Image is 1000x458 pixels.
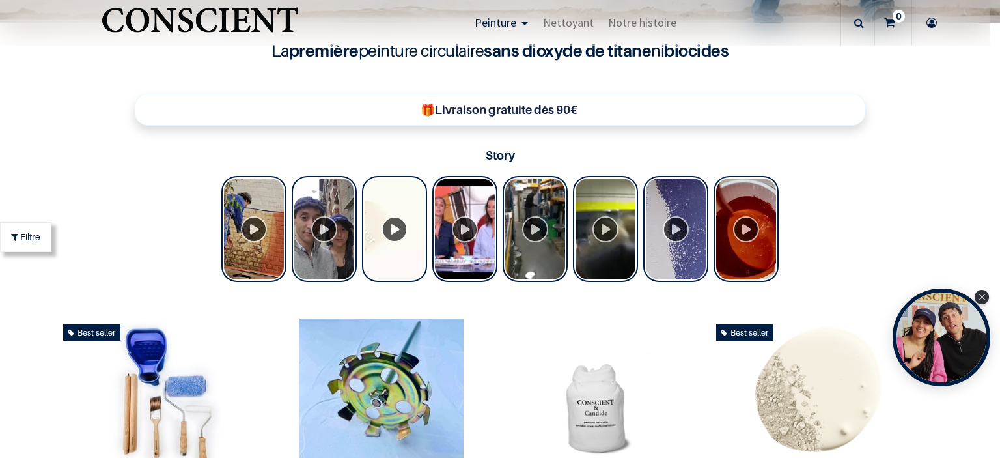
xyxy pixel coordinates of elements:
[20,230,40,244] span: Filtre
[664,40,729,61] b: biocides
[475,15,516,30] span: Peinture
[893,289,990,386] div: Open Tolstoy
[893,289,990,386] div: Tolstoy bubble widget
[716,324,773,341] div: Best seller
[608,15,676,30] span: Notre histoire
[421,103,577,117] b: 🎁Livraison gratuite dès 90€
[893,10,905,23] sup: 0
[289,40,359,61] b: première
[221,176,779,285] div: Tolstoy Stories
[543,15,594,30] span: Nettoyant
[975,290,989,304] div: Close Tolstoy widget
[893,289,990,386] div: Open Tolstoy widget
[484,40,651,61] b: sans dioxyde de titane
[63,324,120,341] div: Best seller
[240,38,760,63] h4: La peinture circulaire ni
